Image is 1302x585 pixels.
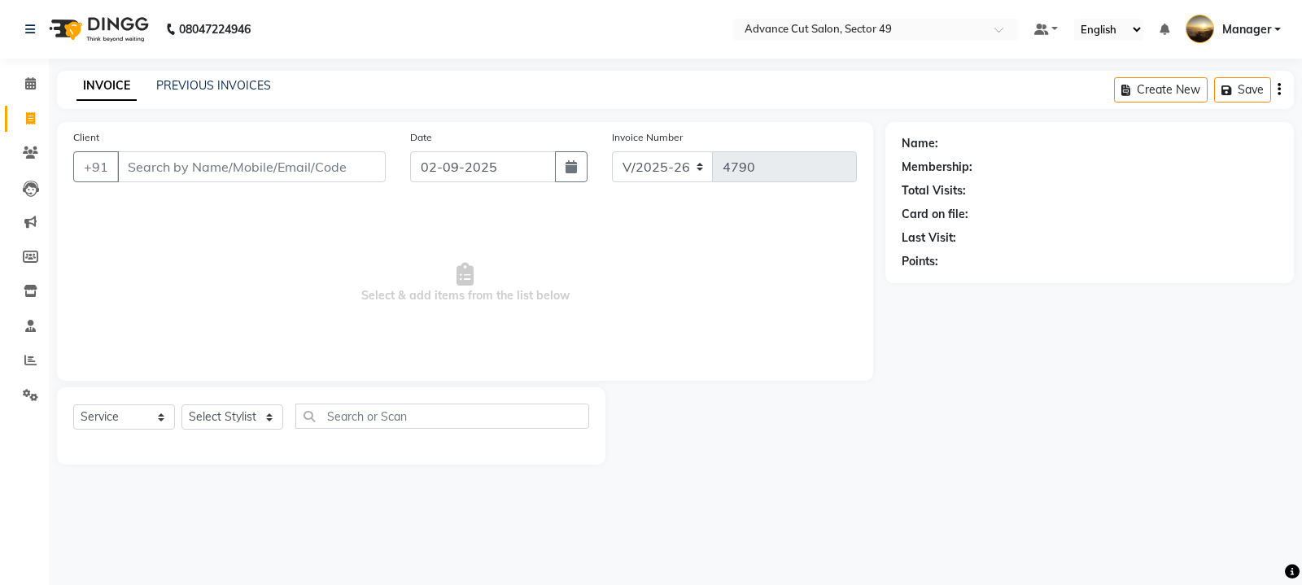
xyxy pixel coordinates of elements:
div: Membership: [902,159,972,176]
div: Name: [902,135,938,152]
button: +91 [73,151,119,182]
input: Search by Name/Mobile/Email/Code [117,151,386,182]
button: Save [1214,77,1271,103]
img: logo [42,7,153,52]
div: Card on file: [902,206,968,223]
span: Select & add items from the list below [73,202,857,365]
input: Search or Scan [295,404,589,429]
div: Points: [902,253,938,270]
span: Manager [1222,21,1271,38]
b: 08047224946 [179,7,251,52]
img: Manager [1186,15,1214,43]
div: Last Visit: [902,229,956,247]
label: Invoice Number [612,130,683,145]
a: PREVIOUS INVOICES [156,78,271,93]
button: Create New [1114,77,1208,103]
div: Total Visits: [902,182,966,199]
label: Client [73,130,99,145]
label: Date [410,130,432,145]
